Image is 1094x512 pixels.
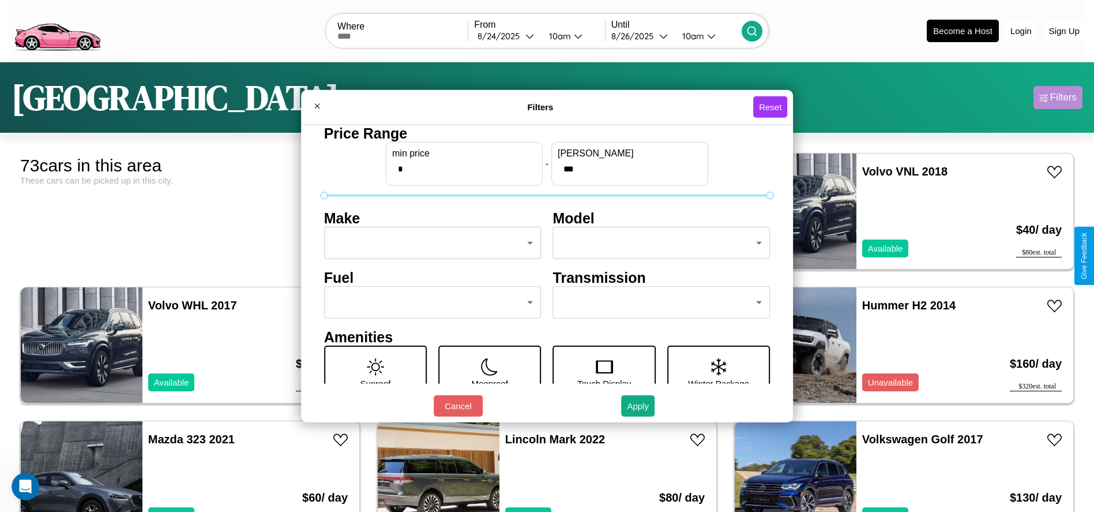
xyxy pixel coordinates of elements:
div: Give Feedback [1080,233,1088,279]
button: Filters [1033,86,1082,109]
div: 10am [676,31,707,42]
button: 10am [540,30,605,42]
button: Login [1005,20,1037,42]
a: Mazda 323 2021 [148,433,235,446]
a: Lincoln Mark 2022 [505,433,605,446]
p: Sunroof [360,375,391,391]
div: 8 / 26 / 2025 [611,31,659,42]
div: Filters [1050,92,1077,103]
label: min price [392,148,536,158]
button: Become a Host [927,20,999,42]
div: 10am [543,31,574,42]
p: Available [868,241,903,256]
p: - [546,156,548,171]
button: 8/24/2025 [474,30,539,42]
a: Volkswagen Golf 2017 [862,433,983,446]
label: From [474,20,604,30]
h4: Make [324,210,542,226]
h4: Filters [328,102,753,112]
a: Volvo VNL 2018 [862,165,948,178]
label: Until [611,20,742,30]
button: Apply [621,395,655,417]
p: Winter Package [688,375,749,391]
p: Touch Display [577,375,631,391]
a: Hummer H2 2014 [862,299,956,312]
img: logo [9,6,106,54]
div: These cars can be picked up in this city. [20,175,360,185]
h4: Amenities [324,328,770,345]
button: 10am [673,30,742,42]
h4: Price Range [324,125,770,141]
div: 73 cars in this area [20,156,360,175]
div: $ 200 est. total [296,382,348,391]
label: [PERSON_NAME] [558,148,702,158]
a: Volvo WHL 2017 [148,299,237,312]
h4: Fuel [324,269,542,286]
div: $ 320 est. total [1010,382,1062,391]
h1: [GEOGRAPHIC_DATA] [12,74,339,121]
div: $ 80 est. total [1016,248,1062,257]
button: Sign Up [1043,20,1085,42]
button: Cancel [434,395,483,417]
button: Reset [753,96,787,118]
h3: $ 100 / day [296,346,348,382]
p: Available [154,375,189,390]
h3: $ 40 / day [1016,212,1062,248]
label: Where [337,21,468,32]
p: Moonroof [472,375,508,391]
h3: $ 160 / day [1010,346,1062,382]
p: Unavailable [868,375,913,390]
h4: Model [553,210,770,226]
iframe: Intercom live chat [12,473,39,500]
h4: Transmission [553,269,770,286]
div: 8 / 24 / 2025 [478,31,525,42]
